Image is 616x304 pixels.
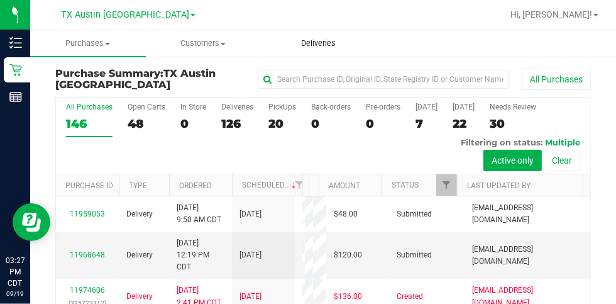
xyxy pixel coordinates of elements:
[66,103,113,111] div: All Purchases
[128,103,165,111] div: Open Carts
[334,249,362,261] span: $120.00
[70,286,105,295] a: 11974606
[544,150,580,171] button: Clear
[453,116,475,131] div: 22
[366,116,400,131] div: 0
[146,38,261,49] span: Customers
[221,103,253,111] div: Deliveries
[55,68,234,90] h3: Purchase Summary:
[397,208,432,220] span: Submitted
[490,103,536,111] div: Needs Review
[472,202,583,226] span: [EMAIL_ADDRESS][DOMAIN_NAME]
[70,210,105,218] a: 11959053
[258,70,509,89] input: Search Purchase ID, Original ID, State Registry ID or Customer Name...
[436,174,457,196] a: Filter
[180,116,206,131] div: 0
[284,38,353,49] span: Deliveries
[146,30,261,57] a: Customers
[415,116,437,131] div: 7
[397,291,423,303] span: Created
[30,38,146,49] span: Purchases
[334,208,358,220] span: $48.00
[128,116,165,131] div: 48
[9,91,22,103] inline-svg: Reports
[55,67,216,91] span: TX Austin [GEOGRAPHIC_DATA]
[453,103,475,111] div: [DATE]
[9,37,22,49] inline-svg: Inventory
[177,237,224,274] span: [DATE] 12:19 PM CDT
[61,9,189,20] span: TX Austin [GEOGRAPHIC_DATA]
[13,203,50,241] iframe: Resource center
[522,69,591,90] button: All Purchases
[490,116,536,131] div: 30
[221,116,253,131] div: 126
[126,249,153,261] span: Delivery
[545,137,580,147] span: Multiple
[30,30,146,57] a: Purchases
[334,291,362,303] span: $136.00
[311,103,351,111] div: Back-orders
[242,181,299,189] a: Scheduled
[311,116,351,131] div: 0
[397,249,432,261] span: Submitted
[268,116,296,131] div: 20
[483,150,542,171] button: Active only
[467,181,531,190] a: Last Updated By
[9,64,22,76] inline-svg: Retail
[510,9,592,20] span: Hi, [PERSON_NAME]!
[179,181,212,190] a: Ordered
[65,181,113,190] a: Purchase ID
[70,251,105,259] a: 11968648
[66,116,113,131] div: 146
[6,289,25,298] p: 09/19
[289,174,309,196] a: Filter
[180,103,206,111] div: In Store
[126,291,153,303] span: Delivery
[239,291,261,303] span: [DATE]
[239,249,261,261] span: [DATE]
[6,255,25,289] p: 03:27 PM CDT
[129,181,147,190] a: Type
[268,103,296,111] div: PickUps
[461,137,542,147] span: Filtering on status:
[239,208,261,220] span: [DATE]
[366,103,400,111] div: Pre-orders
[309,174,319,196] th: Address
[392,181,419,189] a: Status
[126,208,153,220] span: Delivery
[177,202,221,226] span: [DATE] 9:50 AM CDT
[415,103,437,111] div: [DATE]
[261,30,377,57] a: Deliveries
[472,244,583,267] span: [EMAIL_ADDRESS][DOMAIN_NAME]
[329,181,360,190] a: Amount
